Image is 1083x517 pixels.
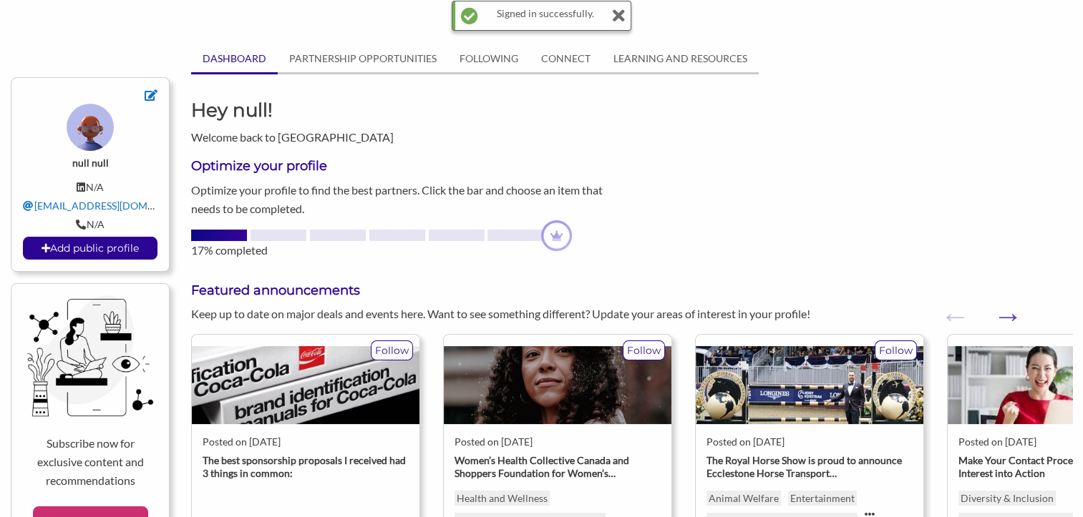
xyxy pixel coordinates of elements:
img: The_Royal_Agricultural_Winter_Fair_The_Royal_Horse_Show_is_proud.jpg [696,346,923,424]
p: Optimize your profile to find the best partners. Click the bar and choose an item that needs to b... [191,181,621,217]
div: 17% completed [191,242,621,259]
strong: null null [72,157,109,169]
button: Next [993,302,1007,316]
a: [EMAIL_ADDRESS][DOMAIN_NAME] [23,200,203,212]
h1: Hey null! [191,97,395,123]
a: CONNECT [530,45,602,72]
p: Diversity & Inclusion [958,491,1056,506]
div: N/A [23,218,157,231]
p: Health and Wellness [455,491,550,506]
a: DASHBOARD [191,45,278,72]
div: Posted on [DATE] [203,435,409,448]
p: Follow [371,341,412,360]
strong: Women’s Health Collective Canada and Shoppers Foundation for Women’s … [455,454,629,479]
h3: Featured announcements [191,282,1072,300]
span: N/A [86,181,104,193]
button: Previous [940,302,954,316]
img: kpbznxnh3kwzr1cg8vxa.jpg [192,346,419,424]
img: ToyFaces_Colored_BG_8_cw6kwm [67,104,114,151]
p: Subscribe now for exclusive content and recommendations [23,434,157,489]
a: Add public profile [23,237,157,260]
a: PARTNERSHIP OPPORTUNITIES [278,45,448,72]
img: dashboard-subscribe-d8af307e.png [23,295,157,417]
a: FOLLOWING [448,45,530,72]
strong: The Royal Horse Show is proud to announce Ecclestone Horse Transport … [706,454,902,479]
div: Posted on [DATE] [706,435,913,448]
p: Animal Welfare [706,491,781,506]
div: Keep up to date on major deals and events here. Want to see something different? Update your area... [180,305,858,322]
div: Welcome back to [GEOGRAPHIC_DATA] [180,97,406,146]
p: Add public profile [24,237,157,259]
p: Follow [875,341,916,360]
img: vjueezl5yqqde00ejimn.jpg [444,346,671,424]
div: Signed in successfully. [490,1,601,30]
p: Entertainment [788,491,857,506]
img: dashboard-profile-progress-crown-a4ad1e52.png [541,220,572,251]
p: Follow [623,341,664,360]
h3: Optimize your profile [191,157,621,175]
strong: The best sponsorship proposals I received had 3 things in common: [203,454,406,479]
a: LEARNING AND RESOURCES [602,45,759,72]
div: Posted on [DATE] [455,435,661,448]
